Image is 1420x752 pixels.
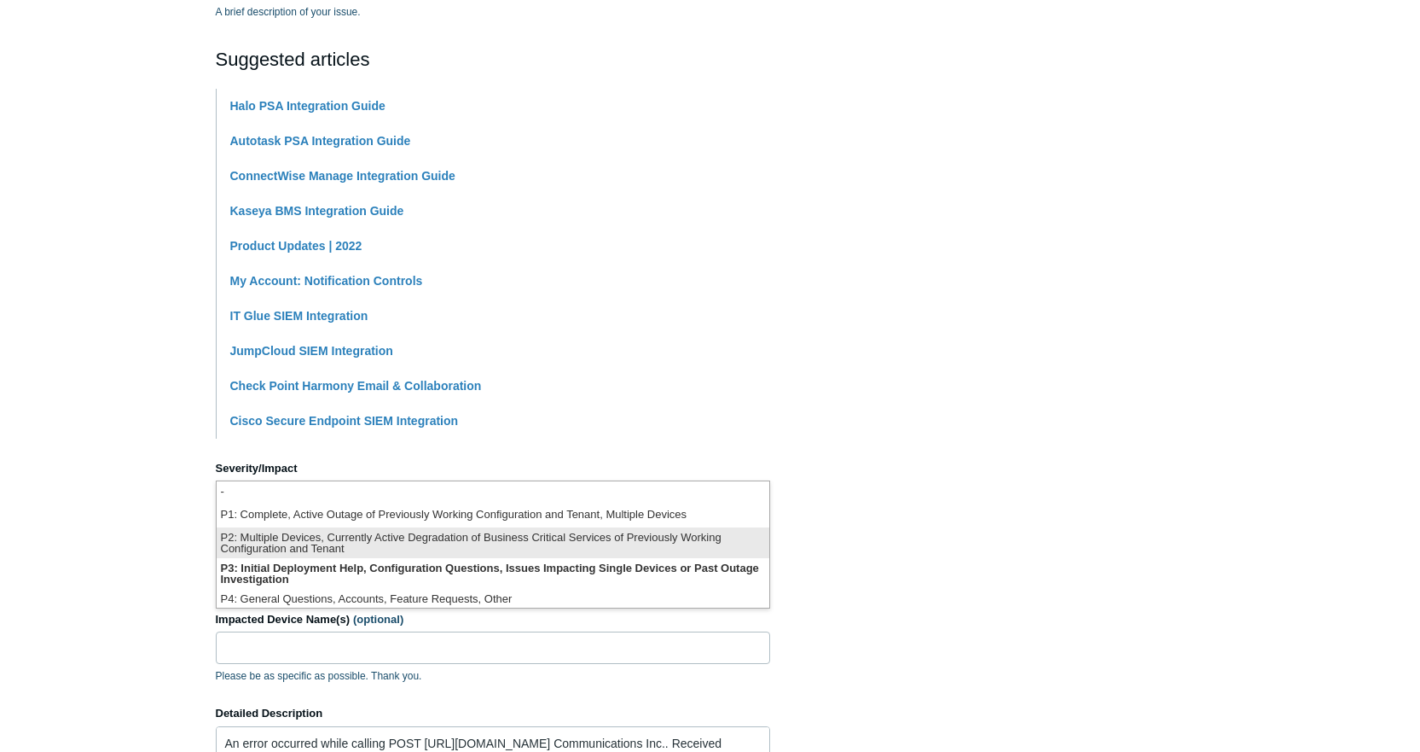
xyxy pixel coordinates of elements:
[230,239,362,253] a: Product Updates | 2022
[230,309,368,323] a: IT Glue SIEM Integration
[216,611,770,628] label: Impacted Device Name(s)
[217,504,769,528] li: P1: Complete, Active Outage of Previously Working Configuration and Tenant, Multiple Devices
[230,169,455,183] a: ConnectWise Manage Integration Guide
[217,589,769,612] li: P4: General Questions, Accounts, Feature Requests, Other
[216,668,770,684] p: Please be as specific as possible. Thank you.
[216,4,770,20] p: A brief description of your issue.
[230,344,393,358] a: JumpCloud SIEM Integration
[217,481,769,504] li: -
[217,528,769,558] li: P2: Multiple Devices, Currently Active Degradation of Business Critical Services of Previously Wo...
[230,204,404,218] a: Kaseya BMS Integration Guide
[216,460,770,477] label: Severity/Impact
[217,558,769,589] li: P3: Initial Deployment Help, Configuration Questions, Issues Impacting Single Devices or Past Out...
[216,705,770,722] label: Detailed Description
[230,414,459,428] a: Cisco Secure Endpoint SIEM Integration
[230,274,423,288] a: My Account: Notification Controls
[230,99,385,113] a: Halo PSA Integration Guide
[230,379,482,393] a: Check Point Harmony Email & Collaboration
[230,134,411,148] a: Autotask PSA Integration Guide
[353,613,403,626] span: (optional)
[216,45,770,73] h2: Suggested articles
